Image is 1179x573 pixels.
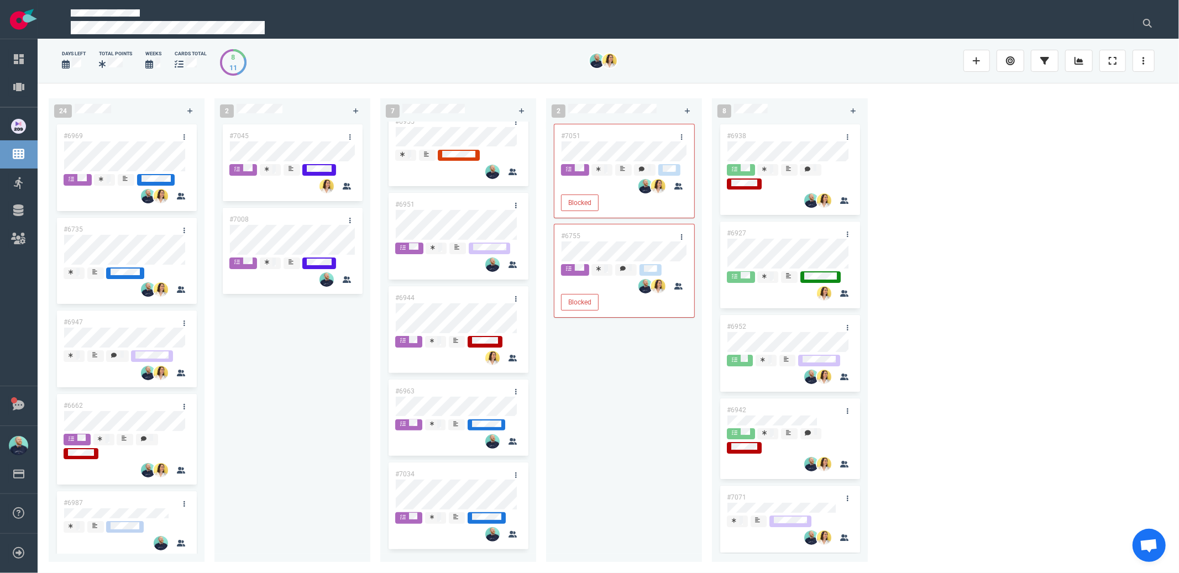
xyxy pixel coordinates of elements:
[395,201,415,208] a: #6951
[651,279,666,293] img: 26
[727,229,746,237] a: #6927
[229,132,249,140] a: #7045
[386,104,400,118] span: 7
[817,286,831,301] img: 26
[229,62,237,73] div: 11
[485,434,500,449] img: 26
[64,402,83,409] a: #6662
[717,104,731,118] span: 8
[561,294,599,311] button: Blocked
[651,179,666,193] img: 26
[804,370,819,384] img: 26
[817,193,831,208] img: 26
[602,54,617,68] img: 26
[141,463,155,477] img: 26
[395,294,415,302] a: #6944
[727,493,746,501] a: #7071
[804,457,819,471] img: 26
[154,189,168,203] img: 26
[817,457,831,471] img: 26
[804,530,819,545] img: 26
[395,387,415,395] a: #6963
[229,52,237,62] div: 8
[552,104,565,118] span: 2
[727,132,746,140] a: #6938
[220,104,234,118] span: 2
[561,232,580,240] a: #6755
[54,104,72,118] span: 24
[141,282,155,297] img: 26
[804,193,819,208] img: 26
[64,132,83,140] a: #6969
[99,50,132,57] div: Total Points
[485,165,500,179] img: 26
[817,370,831,384] img: 26
[64,318,83,326] a: #6947
[590,54,604,68] img: 26
[64,499,83,507] a: #6987
[141,189,155,203] img: 26
[485,527,500,542] img: 26
[727,323,746,330] a: #6952
[319,272,334,287] img: 26
[154,282,168,297] img: 26
[817,530,831,545] img: 26
[485,257,500,272] img: 26
[154,536,168,550] img: 26
[638,279,653,293] img: 26
[561,132,580,140] a: #7051
[319,179,334,193] img: 26
[638,179,653,193] img: 26
[175,50,207,57] div: cards total
[727,406,746,414] a: #6942
[154,463,168,477] img: 26
[64,225,83,233] a: #6735
[561,194,599,211] button: Blocked
[395,118,415,125] a: #6955
[229,215,249,223] a: #7008
[62,50,86,57] div: days left
[145,50,161,57] div: Weeks
[485,351,500,365] img: 26
[1133,529,1166,562] div: Ouvrir le chat
[154,366,168,380] img: 26
[141,366,155,380] img: 26
[395,470,415,478] a: #7034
